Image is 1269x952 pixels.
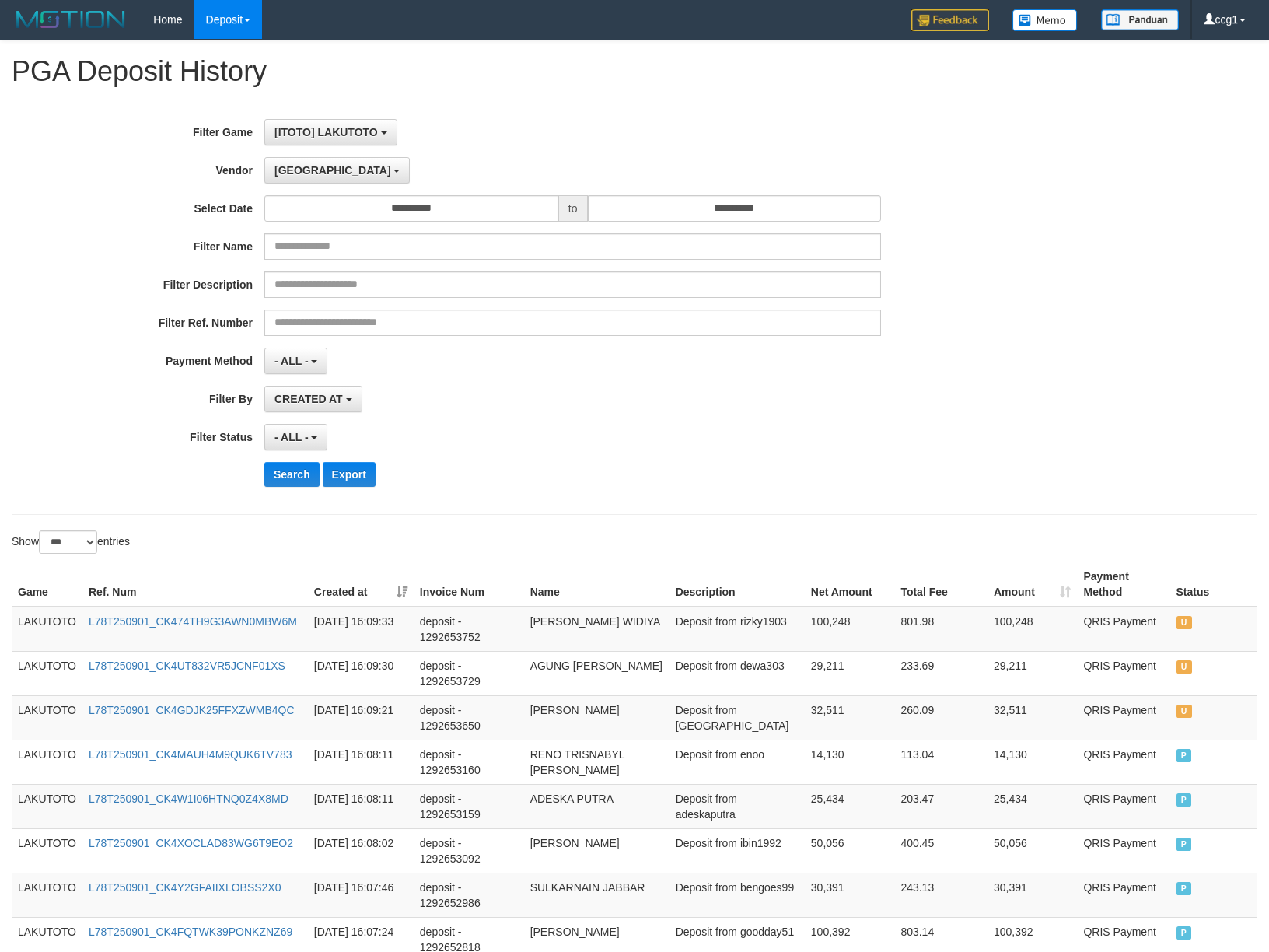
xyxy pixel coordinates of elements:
[894,740,988,784] td: 113.04
[894,828,988,873] td: 400.45
[12,828,82,873] td: LAKUTOTO
[805,607,895,652] td: 100,248
[308,562,414,607] th: Created at: activate to sort column ascending
[12,873,82,917] td: LAKUTOTO
[524,607,669,652] td: [PERSON_NAME] WIDIYA
[274,355,309,367] span: - ALL -
[1077,873,1169,917] td: QRIS Payment
[669,740,805,784] td: Deposit from enoo
[988,651,1078,695] td: 29,211
[39,530,97,554] select: Showentries
[1170,562,1258,607] th: Status
[805,695,895,740] td: 32,511
[524,651,669,695] td: AGUNG [PERSON_NAME]
[89,615,297,628] a: L78T250901_CK474TH9G3AWN0MBW6M
[524,562,669,607] th: Name
[558,195,588,222] span: to
[1176,793,1192,807] span: PAID
[89,748,292,761] a: L78T250901_CK4MAUH4M9QUK6TV783
[1176,705,1192,718] span: UNPAID
[805,828,895,873] td: 50,056
[12,651,82,695] td: LAKUTOTO
[1176,616,1192,629] span: UNPAID
[894,607,988,652] td: 801.98
[1176,749,1192,762] span: PAID
[12,530,130,554] label: Show entries
[988,873,1078,917] td: 30,391
[669,873,805,917] td: Deposit from bengoes99
[264,119,397,145] button: [ITOTO] LAKUTOTO
[323,462,376,487] button: Export
[12,784,82,828] td: LAKUTOTO
[12,740,82,784] td: LAKUTOTO
[805,740,895,784] td: 14,130
[12,562,82,607] th: Game
[894,695,988,740] td: 260.09
[805,873,895,917] td: 30,391
[669,607,805,652] td: Deposit from rizky1903
[1176,882,1192,895] span: PAID
[894,562,988,607] th: Total Fee
[669,695,805,740] td: Deposit from [GEOGRAPHIC_DATA]
[308,828,414,873] td: [DATE] 16:08:02
[524,740,669,784] td: RENO TRISNABYL [PERSON_NAME]
[12,8,130,31] img: MOTION_logo.png
[89,881,281,894] a: L78T250901_CK4Y2GFAIIXLOBSS2X0
[274,393,343,405] span: CREATED AT
[414,651,524,695] td: deposit - 1292653729
[274,431,309,443] span: - ALL -
[308,784,414,828] td: [DATE] 16:08:11
[805,562,895,607] th: Net Amount
[1176,838,1192,851] span: PAID
[264,386,362,412] button: CREATED AT
[988,607,1078,652] td: 100,248
[1176,660,1192,674] span: UNPAID
[308,651,414,695] td: [DATE] 16:09:30
[89,926,292,938] a: L78T250901_CK4FQTWK39PONKZNZ69
[988,562,1078,607] th: Amount: activate to sort column ascending
[308,695,414,740] td: [DATE] 16:09:21
[669,828,805,873] td: Deposit from ibin1992
[524,828,669,873] td: [PERSON_NAME]
[894,784,988,828] td: 203.47
[414,828,524,873] td: deposit - 1292653092
[669,784,805,828] td: Deposit from adeskaputra
[308,873,414,917] td: [DATE] 16:07:46
[264,424,327,450] button: - ALL -
[524,784,669,828] td: ADESKA PUTRA
[308,607,414,652] td: [DATE] 16:09:33
[1077,828,1169,873] td: QRIS Payment
[805,651,895,695] td: 29,211
[524,873,669,917] td: SULKARNAIN JABBAR
[264,462,320,487] button: Search
[894,651,988,695] td: 233.69
[1077,651,1169,695] td: QRIS Payment
[414,562,524,607] th: Invoice Num
[274,164,391,177] span: [GEOGRAPHIC_DATA]
[669,651,805,695] td: Deposit from dewa303
[1077,562,1169,607] th: Payment Method
[1012,9,1078,31] img: Button%20Memo.svg
[414,740,524,784] td: deposit - 1292653160
[12,607,82,652] td: LAKUTOTO
[264,157,410,184] button: [GEOGRAPHIC_DATA]
[414,607,524,652] td: deposit - 1292653752
[1077,784,1169,828] td: QRIS Payment
[988,695,1078,740] td: 32,511
[308,740,414,784] td: [DATE] 16:08:11
[988,740,1078,784] td: 14,130
[414,784,524,828] td: deposit - 1292653159
[89,660,285,672] a: L78T250901_CK4UT832VR5JCNF01XS
[89,704,295,716] a: L78T250901_CK4GDJK25FFXZWMB4QC
[524,695,669,740] td: [PERSON_NAME]
[805,784,895,828] td: 25,434
[12,695,82,740] td: LAKUTOTO
[274,126,378,138] span: [ITOTO] LAKUTOTO
[1077,607,1169,652] td: QRIS Payment
[89,793,288,805] a: L78T250901_CK4W1I06HTNQ0Z4X8MD
[1101,9,1179,30] img: panduan.png
[264,348,327,374] button: - ALL -
[1077,695,1169,740] td: QRIS Payment
[894,873,988,917] td: 243.13
[669,562,805,607] th: Description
